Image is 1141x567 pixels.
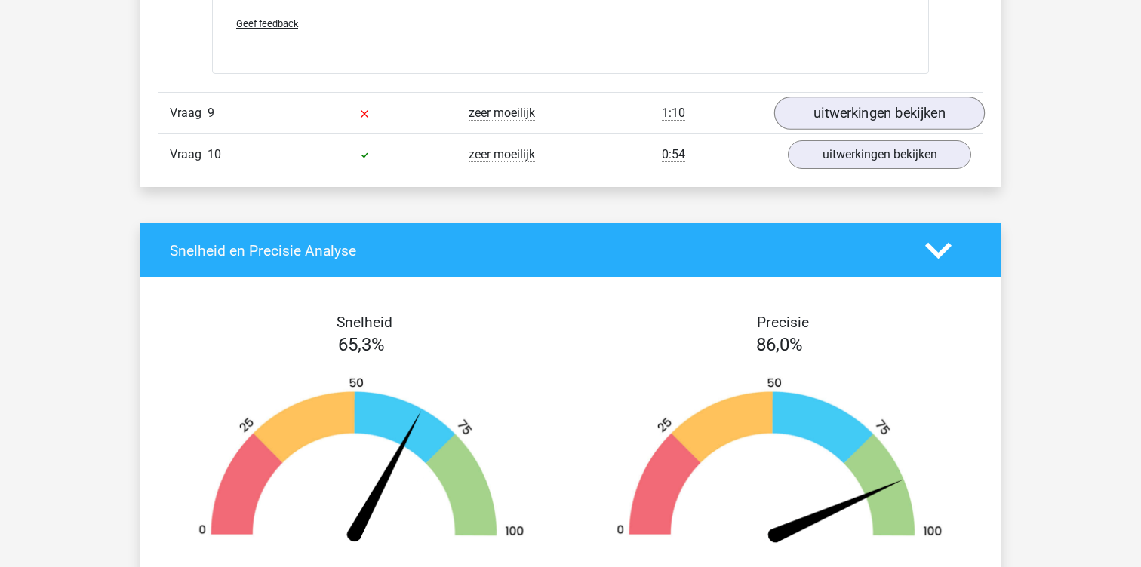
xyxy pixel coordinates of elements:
[662,147,685,162] span: 0:54
[170,242,903,259] h4: Snelheid en Precisie Analyse
[469,147,535,162] span: zeer moeilijk
[788,140,971,169] a: uitwerkingen bekijken
[469,106,535,121] span: zeer moeilijk
[236,18,298,29] span: Geef feedback
[208,147,221,161] span: 10
[175,376,548,549] img: 65.972e104a2579.png
[170,146,208,164] span: Vraag
[208,106,214,120] span: 9
[338,334,385,355] span: 65,3%
[774,97,985,130] a: uitwerkingen bekijken
[588,314,977,331] h4: Precisie
[662,106,685,121] span: 1:10
[170,104,208,122] span: Vraag
[170,314,559,331] h4: Snelheid
[756,334,803,355] span: 86,0%
[593,376,966,549] img: 86.bedef3011a2e.png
